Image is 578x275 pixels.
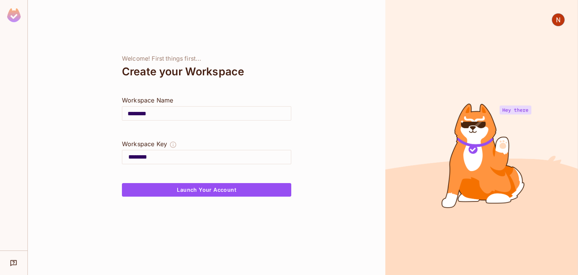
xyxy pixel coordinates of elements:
[5,255,22,270] div: Help & Updates
[122,63,291,81] div: Create your Workspace
[122,96,291,105] div: Workspace Name
[122,183,291,197] button: Launch Your Account
[122,55,291,63] div: Welcome! First things first...
[169,139,177,150] button: The Workspace Key is unique, and serves as the identifier of your workspace.
[552,14,564,26] img: Nick Payano Guzman
[122,139,167,148] div: Workspace Key
[7,8,21,22] img: SReyMgAAAABJRU5ErkJggg==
